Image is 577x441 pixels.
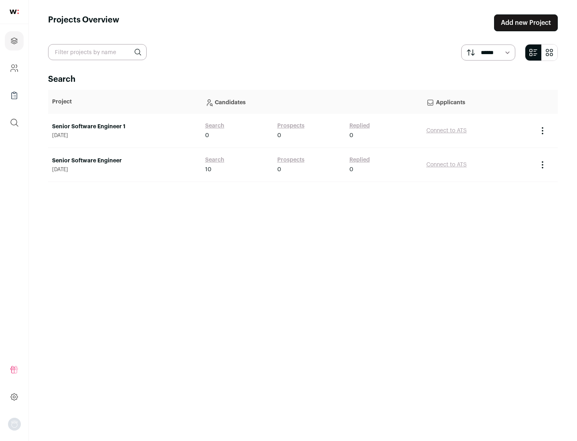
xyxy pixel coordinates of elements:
[426,162,467,168] a: Connect to ATS
[48,14,119,31] h1: Projects Overview
[349,166,353,174] span: 0
[8,418,21,431] img: nopic.png
[538,160,547,170] button: Project Actions
[205,131,209,140] span: 0
[48,44,147,60] input: Filter projects by name
[277,166,281,174] span: 0
[349,122,370,130] a: Replied
[426,94,530,110] p: Applicants
[52,98,197,106] p: Project
[8,418,21,431] button: Open dropdown
[426,128,467,134] a: Connect to ATS
[5,31,24,51] a: Projects
[205,94,418,110] p: Candidates
[277,156,305,164] a: Prospects
[52,132,197,139] span: [DATE]
[538,126,547,136] button: Project Actions
[205,166,212,174] span: 10
[494,14,558,31] a: Add new Project
[52,123,197,131] a: Senior Software Engineer 1
[48,74,558,85] h2: Search
[52,166,197,173] span: [DATE]
[349,156,370,164] a: Replied
[5,86,24,105] a: Company Lists
[205,156,224,164] a: Search
[52,157,197,165] a: Senior Software Engineer
[10,10,19,14] img: wellfound-shorthand-0d5821cbd27db2630d0214b213865d53afaa358527fdda9d0ea32b1df1b89c2c.svg
[5,59,24,78] a: Company and ATS Settings
[205,122,224,130] a: Search
[277,122,305,130] a: Prospects
[349,131,353,140] span: 0
[277,131,281,140] span: 0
